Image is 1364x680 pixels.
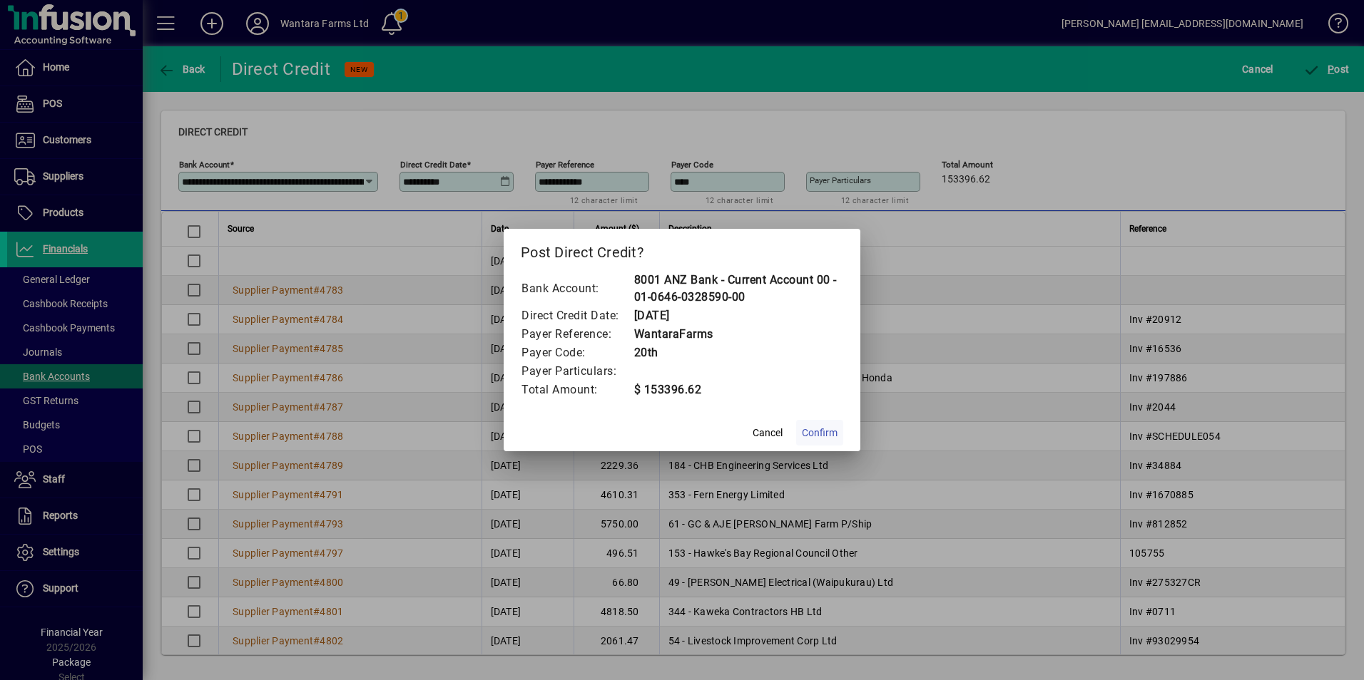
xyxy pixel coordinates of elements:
[633,381,844,399] td: $ 153396.62
[633,271,844,306] td: 8001 ANZ Bank - Current Account 00 - 01-0646-0328590-00
[521,344,633,362] td: Payer Code:
[521,362,633,381] td: Payer Particulars:
[633,306,844,325] td: [DATE]
[521,271,633,306] td: Bank Account:
[633,325,844,344] td: WantaraFarms
[633,344,844,362] td: 20th
[521,381,633,399] td: Total Amount:
[802,426,838,441] span: Confirm
[745,420,790,445] button: Cancel
[521,306,633,325] td: Direct Credit Date:
[796,420,843,445] button: Confirm
[521,325,633,344] td: Payer Reference:
[753,426,783,441] span: Cancel
[504,229,860,270] h2: Post Direct Credit?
